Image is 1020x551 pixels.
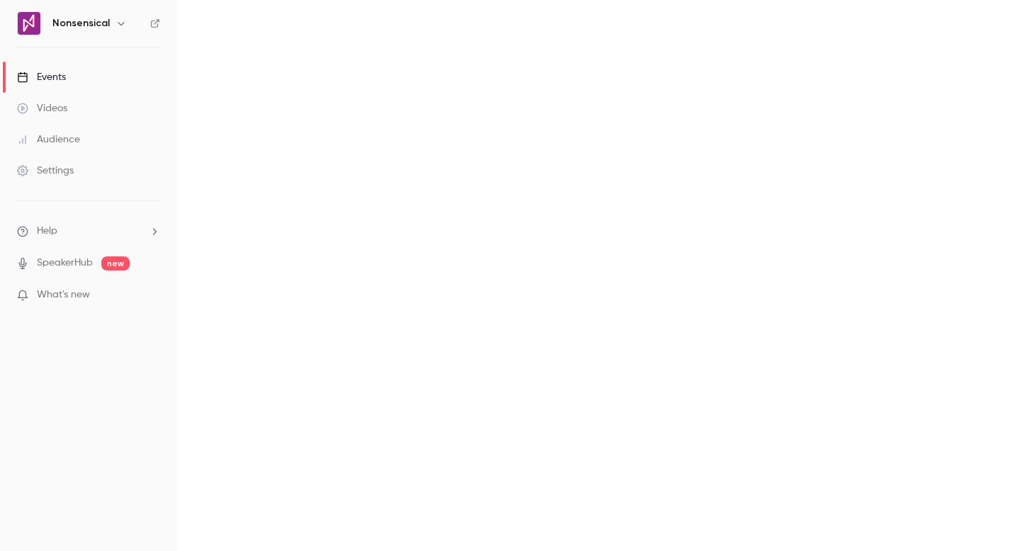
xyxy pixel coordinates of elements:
[17,132,80,147] div: Audience
[37,288,90,302] span: What's new
[37,256,93,271] a: SpeakerHub
[17,70,66,84] div: Events
[18,12,40,35] img: Nonsensical
[101,256,130,271] span: new
[17,164,74,178] div: Settings
[52,16,110,30] h6: Nonsensical
[17,101,67,115] div: Videos
[37,224,57,239] span: Help
[17,224,160,239] li: help-dropdown-opener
